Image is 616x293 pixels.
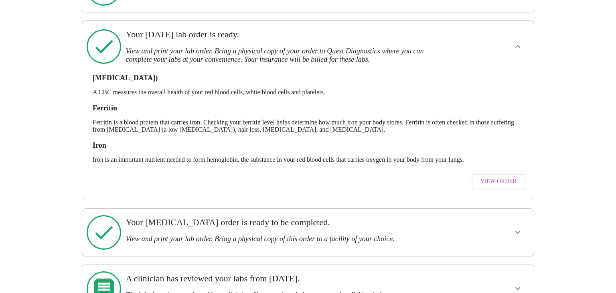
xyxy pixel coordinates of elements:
[126,29,447,40] h3: Your [DATE] lab order is ready.
[126,235,447,243] h3: View and print your lab order. Bring a physical copy of this order to a facility of your choice.
[126,217,447,228] h3: Your [MEDICAL_DATA] order is ready to be completed.
[480,177,517,187] span: View Order
[93,119,523,133] p: Ferritin is a blood protein that carries iron. Checking your ferritin level helps determine how m...
[93,89,523,96] p: A CBC measures the overall health of your red blood cells, white blood cells and platelets.
[508,37,527,56] button: show more
[126,47,447,64] h3: View and print your lab order. Bring a physical copy of your order to Quest Diagnostics where you...
[126,273,447,284] h3: A clinician has reviewed your labs from [DATE].
[472,174,525,189] button: View Order
[470,170,527,193] a: View Order
[93,104,523,112] h3: Ferritin
[508,223,527,242] button: show more
[93,156,523,163] p: Iron is an important nutrient needed to form hemoglobin, the substance in your red blood cells th...
[93,141,523,150] h3: Iron
[93,74,523,82] h3: [MEDICAL_DATA])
